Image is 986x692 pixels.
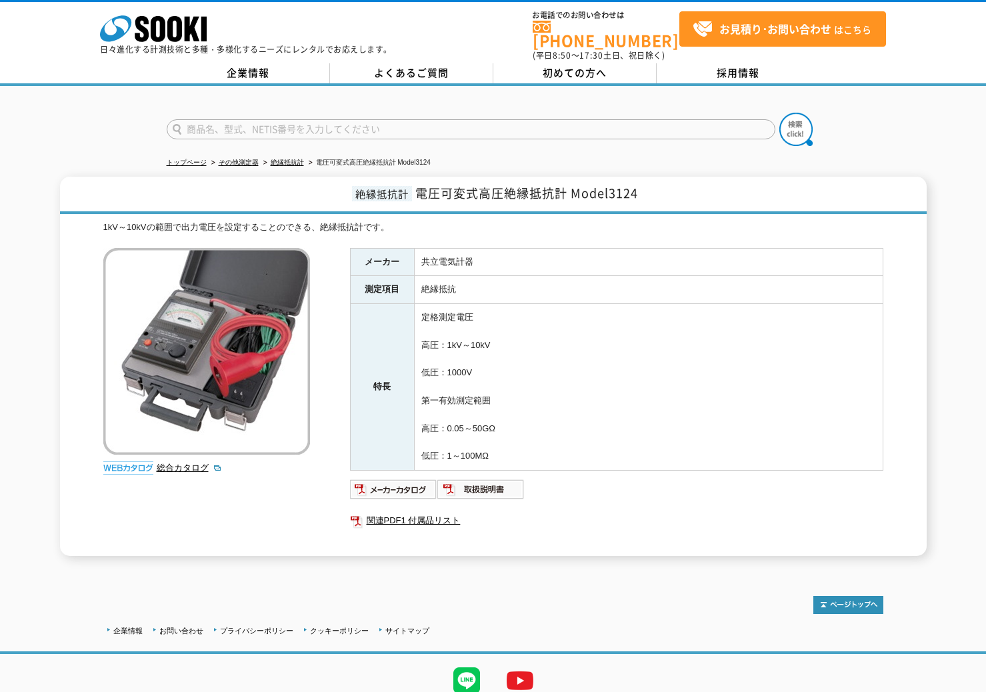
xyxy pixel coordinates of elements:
[157,463,222,473] a: 総合カタログ
[385,627,429,635] a: サイトマップ
[414,276,883,304] td: 絶縁抵抗
[543,65,607,80] span: 初めての方へ
[350,304,414,471] th: 特長
[271,159,304,166] a: 絶縁抵抗計
[350,512,883,529] a: 関連PDF1 付属品リスト
[330,63,493,83] a: よくあるご質問
[350,479,437,500] img: メーカーカタログ
[414,304,883,471] td: 定格測定電圧 高圧：1kV～10kV 低圧：1000V 第一有効測定範囲 高圧：0.05～50GΩ 低圧：1～100MΩ
[813,596,883,614] img: トップページへ
[679,11,886,47] a: お見積り･お問い合わせはこちら
[693,19,871,39] span: はこちら
[103,221,883,235] div: 1kV～10kVの範囲で出力電圧を設定することのできる、絶縁抵抗計です。
[220,627,293,635] a: プライバシーポリシー
[533,49,665,61] span: (平日 ～ 土日、祝日除く)
[579,49,603,61] span: 17:30
[350,276,414,304] th: 測定項目
[415,184,638,202] span: 電圧可変式高圧絶縁抵抗計 Model3124
[657,63,820,83] a: 採用情報
[719,21,831,37] strong: お見積り･お問い合わせ
[493,63,657,83] a: 初めての方へ
[350,487,437,497] a: メーカーカタログ
[352,186,412,201] span: 絶縁抵抗計
[779,113,813,146] img: btn_search.png
[159,627,203,635] a: お問い合わせ
[310,627,369,635] a: クッキーポリシー
[167,119,775,139] input: 商品名、型式、NETIS番号を入力してください
[306,156,431,170] li: 電圧可変式高圧絶縁抵抗計 Model3124
[533,21,679,48] a: [PHONE_NUMBER]
[219,159,259,166] a: その他測定器
[533,11,679,19] span: お電話でのお問い合わせは
[350,248,414,276] th: メーカー
[103,248,310,455] img: 電圧可変式高圧絶縁抵抗計 Model3124
[414,248,883,276] td: 共立電気計器
[437,487,525,497] a: 取扱説明書
[553,49,571,61] span: 8:50
[167,159,207,166] a: トップページ
[437,479,525,500] img: 取扱説明書
[100,45,392,53] p: 日々進化する計測技術と多種・多様化するニーズにレンタルでお応えします。
[113,627,143,635] a: 企業情報
[167,63,330,83] a: 企業情報
[103,461,153,475] img: webカタログ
